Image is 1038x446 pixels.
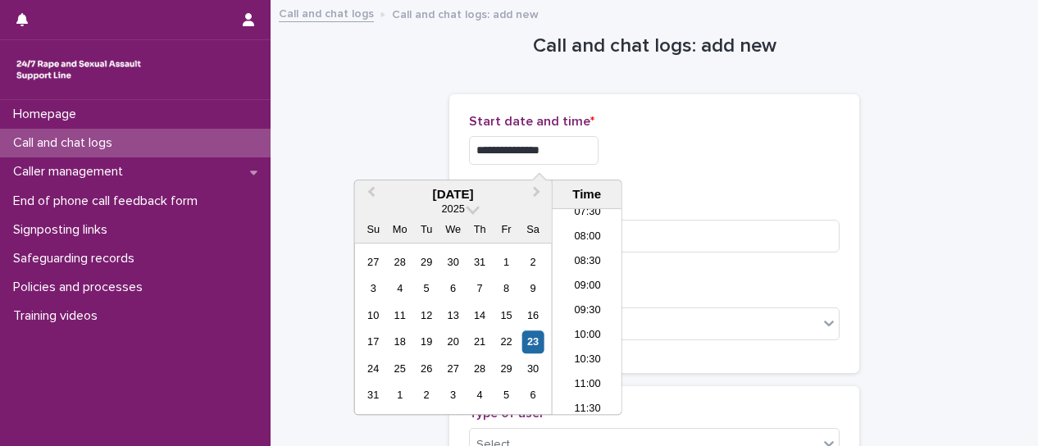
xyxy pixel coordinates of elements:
[469,331,491,353] div: Choose Thursday, August 21st, 2025
[416,385,438,407] div: Choose Tuesday, September 2nd, 2025
[495,385,517,407] div: Choose Friday, September 5th, 2025
[495,278,517,300] div: Choose Friday, August 8th, 2025
[416,304,438,326] div: Choose Tuesday, August 12th, 2025
[7,251,148,266] p: Safeguarding records
[553,225,622,250] li: 08:00
[362,251,385,273] div: Choose Sunday, July 27th, 2025
[557,187,617,202] div: Time
[442,304,464,326] div: Choose Wednesday, August 13th, 2025
[553,373,622,398] li: 11:00
[362,304,385,326] div: Choose Sunday, August 10th, 2025
[389,357,411,380] div: Choose Monday, August 25th, 2025
[416,251,438,273] div: Choose Tuesday, July 29th, 2025
[495,251,517,273] div: Choose Friday, August 1st, 2025
[469,115,594,128] span: Start date and time
[7,107,89,122] p: Homepage
[469,278,491,300] div: Choose Thursday, August 7th, 2025
[521,357,544,380] div: Choose Saturday, August 30th, 2025
[362,331,385,353] div: Choose Sunday, August 17th, 2025
[442,357,464,380] div: Choose Wednesday, August 27th, 2025
[526,182,552,208] button: Next Month
[7,164,136,180] p: Caller management
[7,280,156,295] p: Policies and processes
[521,385,544,407] div: Choose Saturday, September 6th, 2025
[13,53,144,86] img: rhQMoQhaT3yELyF149Cw
[553,348,622,373] li: 10:30
[392,4,539,22] p: Call and chat logs: add new
[553,398,622,422] li: 11:30
[469,251,491,273] div: Choose Thursday, July 31st, 2025
[362,218,385,240] div: Su
[416,278,438,300] div: Choose Tuesday, August 5th, 2025
[355,187,552,202] div: [DATE]
[279,3,374,22] a: Call and chat logs
[521,218,544,240] div: Sa
[416,218,438,240] div: Tu
[389,251,411,273] div: Choose Monday, July 28th, 2025
[362,278,385,300] div: Choose Sunday, August 3rd, 2025
[441,203,464,215] span: 2025
[360,249,546,409] div: month 2025-08
[449,34,859,58] h1: Call and chat logs: add new
[495,357,517,380] div: Choose Friday, August 29th, 2025
[553,201,622,225] li: 07:30
[362,385,385,407] div: Choose Sunday, August 31st, 2025
[553,324,622,348] li: 10:00
[389,218,411,240] div: Mo
[495,331,517,353] div: Choose Friday, August 22nd, 2025
[469,385,491,407] div: Choose Thursday, September 4th, 2025
[389,331,411,353] div: Choose Monday, August 18th, 2025
[521,278,544,300] div: Choose Saturday, August 9th, 2025
[495,304,517,326] div: Choose Friday, August 15th, 2025
[469,407,549,420] span: Type of user
[553,299,622,324] li: 09:30
[442,385,464,407] div: Choose Wednesday, September 3rd, 2025
[7,308,111,324] p: Training videos
[442,278,464,300] div: Choose Wednesday, August 6th, 2025
[469,357,491,380] div: Choose Thursday, August 28th, 2025
[362,357,385,380] div: Choose Sunday, August 24th, 2025
[442,218,464,240] div: We
[416,331,438,353] div: Choose Tuesday, August 19th, 2025
[495,218,517,240] div: Fr
[521,251,544,273] div: Choose Saturday, August 2nd, 2025
[469,218,491,240] div: Th
[521,304,544,326] div: Choose Saturday, August 16th, 2025
[7,135,125,151] p: Call and chat logs
[521,331,544,353] div: Choose Saturday, August 23rd, 2025
[357,182,383,208] button: Previous Month
[7,222,121,238] p: Signposting links
[469,304,491,326] div: Choose Thursday, August 14th, 2025
[442,331,464,353] div: Choose Wednesday, August 20th, 2025
[389,304,411,326] div: Choose Monday, August 11th, 2025
[553,250,622,275] li: 08:30
[389,385,411,407] div: Choose Monday, September 1st, 2025
[553,275,622,299] li: 09:00
[389,278,411,300] div: Choose Monday, August 4th, 2025
[442,251,464,273] div: Choose Wednesday, July 30th, 2025
[416,357,438,380] div: Choose Tuesday, August 26th, 2025
[7,193,211,209] p: End of phone call feedback form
